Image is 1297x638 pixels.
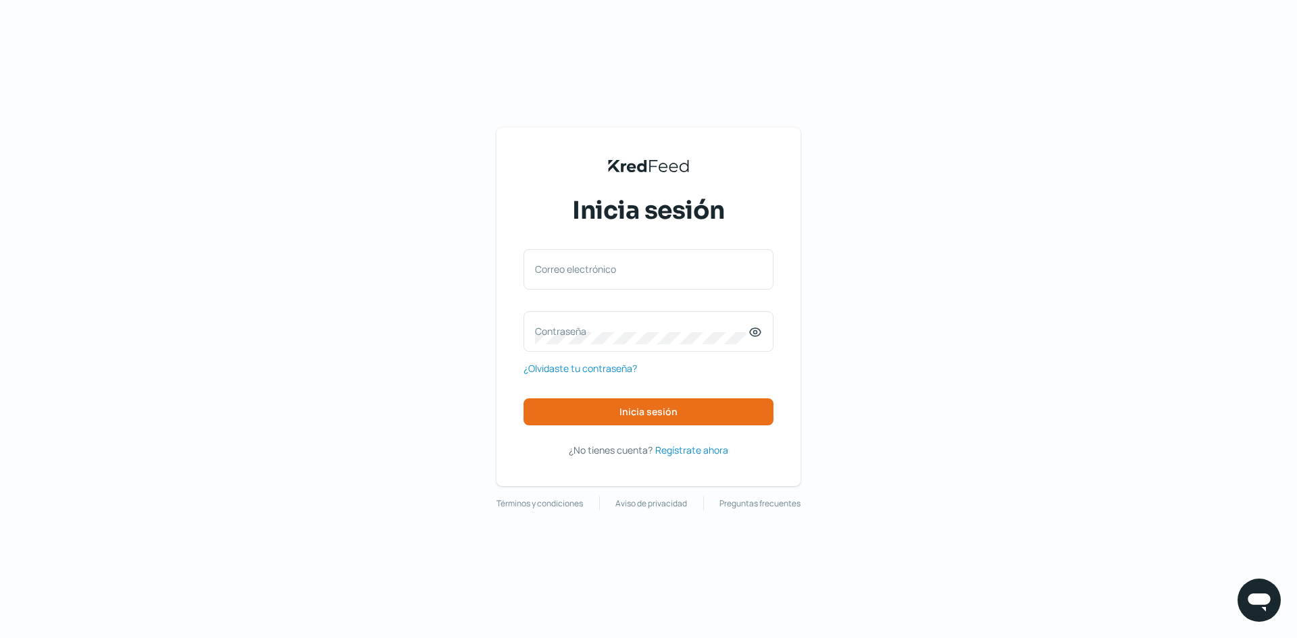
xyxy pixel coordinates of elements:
[615,496,687,511] a: Aviso de privacidad
[524,360,637,377] a: ¿Olvidaste tu contraseña?
[719,496,800,511] a: Preguntas frecuentes
[535,325,748,338] label: Contraseña
[572,194,725,228] span: Inicia sesión
[524,398,773,425] button: Inicia sesión
[1246,587,1273,614] img: chatIcon
[569,444,653,456] span: ¿No tienes cuenta?
[655,442,728,458] a: Regístrate ahora
[535,263,748,275] label: Correo electrónico
[619,407,678,417] span: Inicia sesión
[497,496,583,511] a: Términos y condiciones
